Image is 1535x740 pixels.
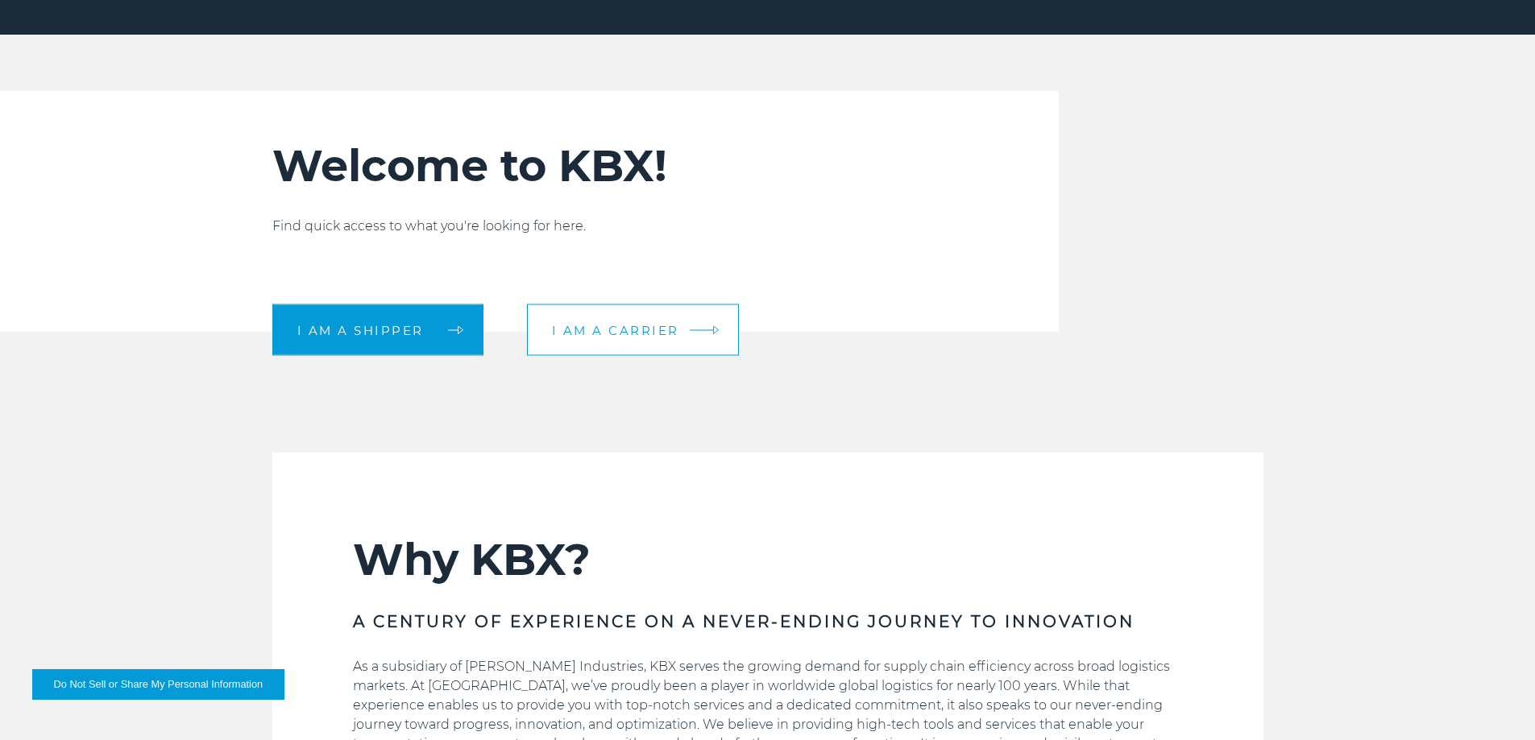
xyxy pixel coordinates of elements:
h3: A CENTURY OF EXPERIENCE ON A NEVER-ENDING JOURNEY TO INNOVATION [353,610,1183,633]
span: I am a shipper [297,324,424,336]
span: I am a carrier [552,324,679,336]
a: I am a shipper arrow arrow [272,304,483,356]
a: I am a carrier arrow arrow [527,304,739,356]
img: arrow [712,326,719,335]
button: Do Not Sell or Share My Personal Information [32,669,284,700]
iframe: Chat Widget [1454,663,1535,740]
h2: Welcome to KBX! [272,139,963,192]
h2: Why KBX? [353,533,1183,586]
p: Find quick access to what you're looking for here. [272,217,963,236]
